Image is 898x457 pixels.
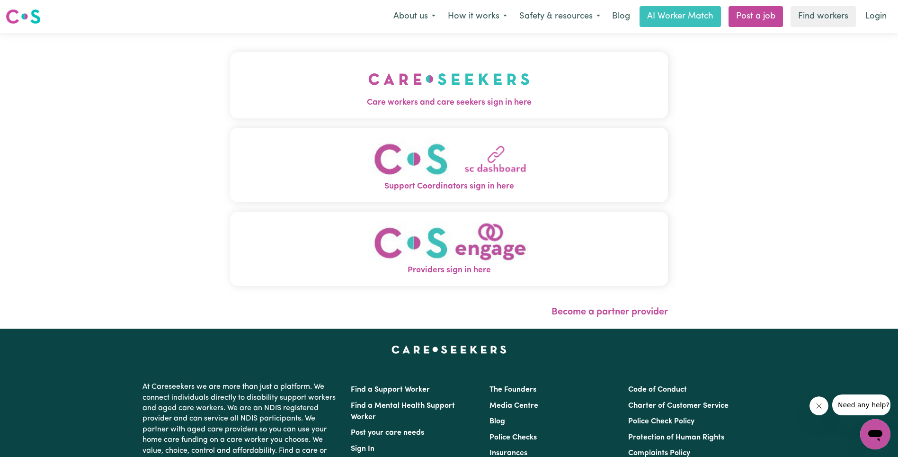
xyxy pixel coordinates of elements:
span: Providers sign in here [230,264,668,277]
iframe: Message from company [832,394,890,415]
a: Careseekers home page [391,346,507,353]
a: The Founders [489,386,536,394]
a: Insurances [489,449,527,457]
button: Providers sign in here [230,212,668,286]
a: Find a Support Worker [351,386,430,394]
a: Careseekers logo [6,6,41,27]
a: Police Checks [489,434,537,441]
a: Blog [606,6,636,27]
a: AI Worker Match [640,6,721,27]
button: Support Coordinators sign in here [230,128,668,202]
a: Complaints Policy [628,449,690,457]
a: Become a partner provider [551,307,668,317]
a: Find workers [791,6,856,27]
a: Charter of Customer Service [628,402,729,410]
a: Find a Mental Health Support Worker [351,402,455,421]
a: Sign In [351,445,374,453]
a: Media Centre [489,402,538,410]
button: Safety & resources [513,7,606,27]
img: Careseekers logo [6,8,41,25]
button: About us [387,7,442,27]
iframe: Button to launch messaging window [860,419,890,449]
a: Blog [489,418,505,425]
a: Police Check Policy [628,418,694,425]
button: How it works [442,7,513,27]
iframe: Close message [809,396,828,415]
button: Care workers and care seekers sign in here [230,52,668,118]
span: Support Coordinators sign in here [230,180,668,193]
span: Care workers and care seekers sign in here [230,97,668,109]
a: Code of Conduct [628,386,687,394]
a: Post your care needs [351,429,424,437]
a: Post a job [729,6,783,27]
a: Protection of Human Rights [628,434,724,441]
a: Login [860,6,892,27]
